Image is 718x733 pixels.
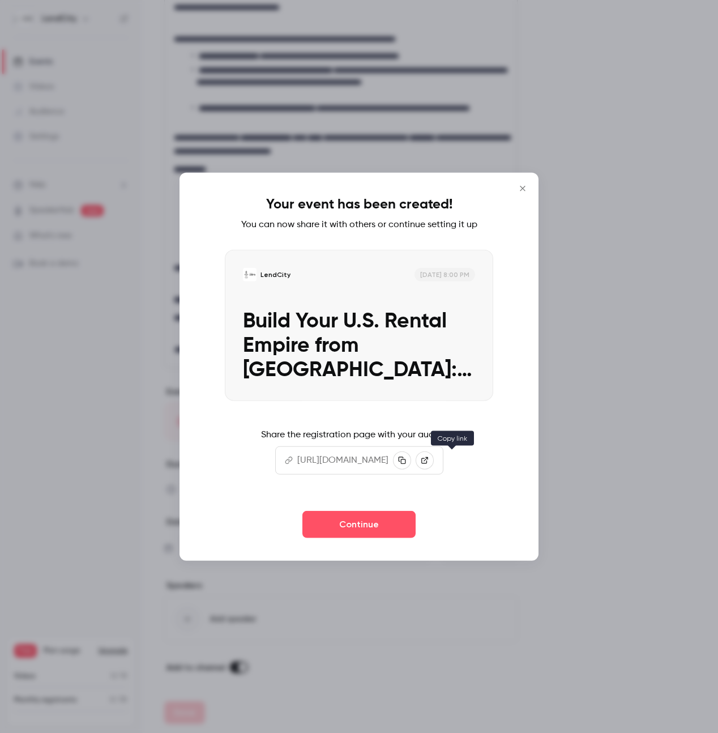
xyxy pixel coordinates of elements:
[414,268,476,282] span: [DATE] 8:00 PM
[511,177,534,200] button: Close
[260,270,290,279] p: LendCity
[243,268,257,282] img: Build Your U.S. Rental Empire from Canada: No Headaches, Step-by-Step
[241,218,477,232] p: You can now share it with others or continue setting it up
[302,510,416,538] button: Continue
[261,428,457,441] p: Share the registration page with your audience
[266,195,452,214] h1: Your event has been created!
[243,309,475,382] p: Build Your U.S. Rental Empire from [GEOGRAPHIC_DATA]: No Headaches, Step-by-Step
[297,453,388,467] p: [URL][DOMAIN_NAME]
